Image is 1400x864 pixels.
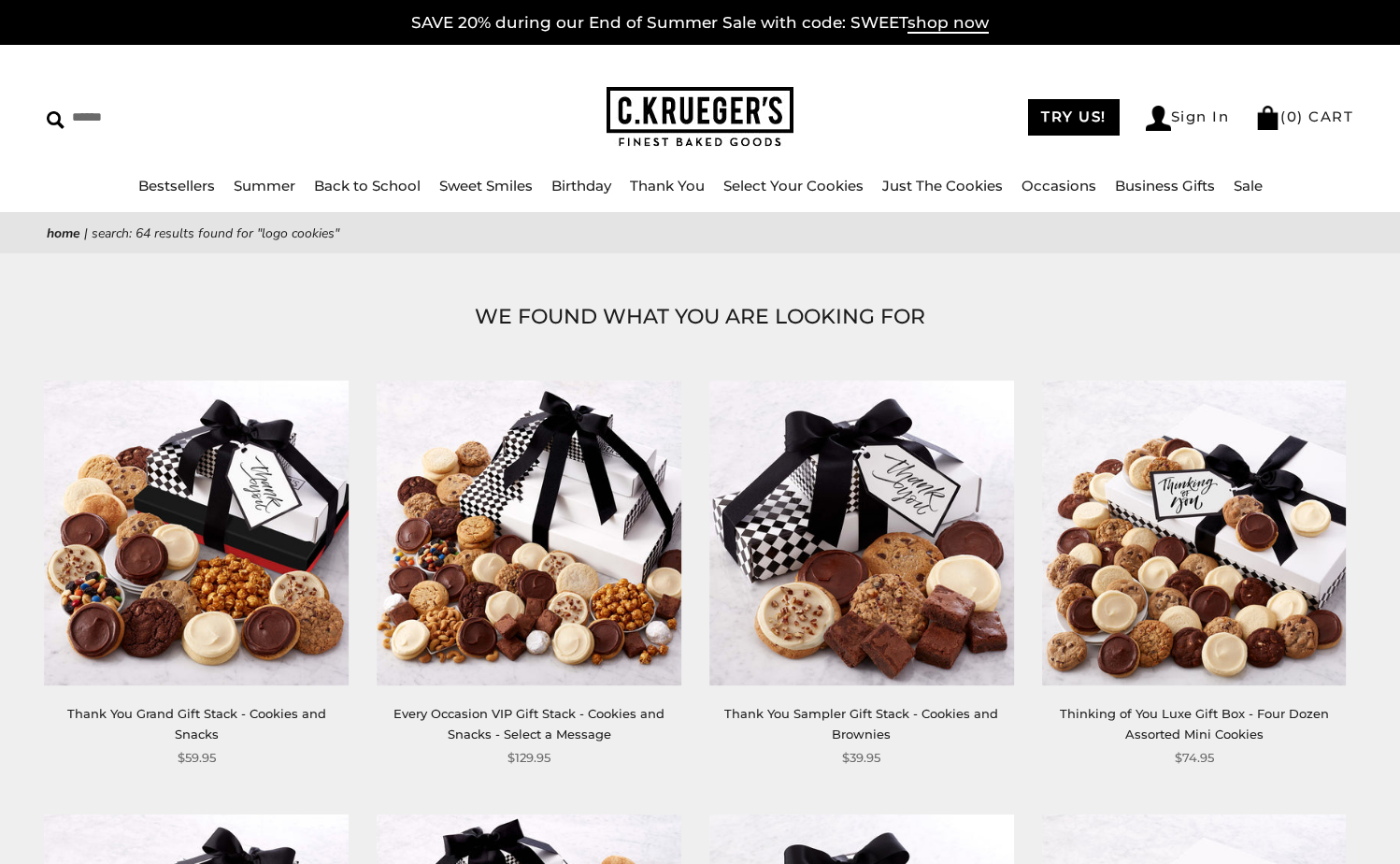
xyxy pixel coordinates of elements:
a: Just The Cookies [882,177,1003,194]
span: | [84,224,88,242]
a: TRY US! [1028,99,1120,136]
a: Thank You Grand Gift Stack - Cookies and Snacks [67,706,326,741]
h1: WE FOUND WHAT YOU ARE LOOKING FOR [75,300,1325,334]
a: Occasions [1021,177,1096,194]
a: Thank You Sampler Gift Stack - Cookies and Brownies [724,706,998,741]
input: Search [47,103,356,132]
span: $39.95 [842,748,880,768]
a: Thank You [630,177,705,194]
a: Sign In [1146,106,1230,131]
img: C.KRUEGER'S [607,87,793,148]
img: Thank You Grand Gift Stack - Cookies and Snacks [44,381,349,685]
a: Back to School [314,177,421,194]
a: Thinking of You Luxe Gift Box - Four Dozen Assorted Mini Cookies [1060,706,1329,741]
a: Sale [1234,177,1263,194]
nav: breadcrumbs [47,223,1353,244]
img: Bag [1255,106,1280,130]
a: Select Your Cookies [723,177,864,194]
img: Search [47,111,64,129]
a: (0) CART [1255,108,1353,125]
a: SAVE 20% during our End of Summer Sale with code: SWEETshop now [411,13,989,34]
a: Birthday [551,177,611,194]
span: 0 [1287,108,1298,125]
a: Bestsellers [138,177,215,194]
a: Every Occasion VIP Gift Stack - Cookies and Snacks - Select a Message [393,706,664,741]
span: Search: 64 results found for "logo cookies" [92,224,339,242]
a: Summer [234,177,295,194]
span: shop now [907,13,989,34]
img: Every Occasion VIP Gift Stack - Cookies and Snacks - Select a Message [377,381,681,685]
a: Home [47,224,80,242]
img: Account [1146,106,1171,131]
img: Thank You Sampler Gift Stack - Cookies and Brownies [709,381,1014,685]
span: $74.95 [1175,748,1214,768]
span: $59.95 [178,748,216,768]
span: $129.95 [507,748,550,768]
a: Business Gifts [1115,177,1215,194]
img: Thinking of You Luxe Gift Box - Four Dozen Assorted Mini Cookies [1042,381,1347,685]
a: Sweet Smiles [439,177,533,194]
